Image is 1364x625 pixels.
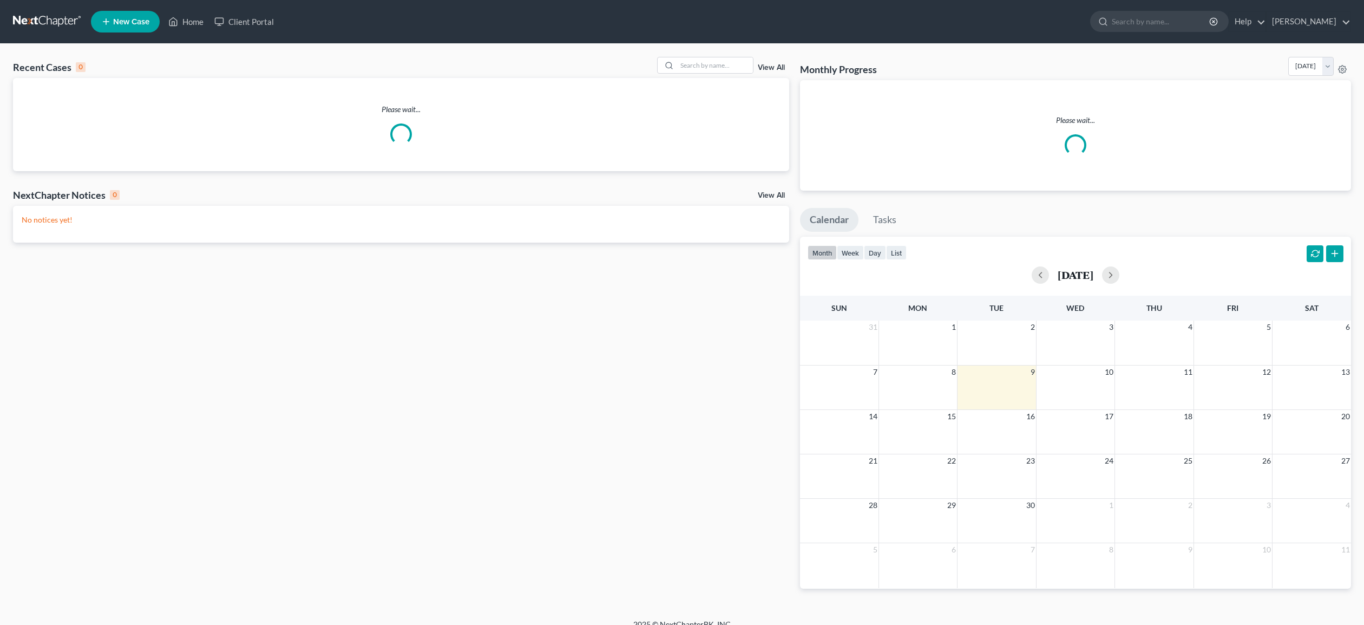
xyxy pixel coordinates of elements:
[1183,410,1193,423] span: 18
[1066,303,1084,312] span: Wed
[163,12,209,31] a: Home
[886,245,907,260] button: list
[989,303,1004,312] span: Tue
[908,303,927,312] span: Mon
[13,104,789,115] p: Please wait...
[950,321,957,334] span: 1
[1340,454,1351,467] span: 27
[1261,454,1272,467] span: 26
[1025,410,1036,423] span: 16
[1187,499,1193,512] span: 2
[76,62,86,72] div: 0
[13,61,86,74] div: Recent Cases
[1345,499,1351,512] span: 4
[1104,454,1114,467] span: 24
[837,245,864,260] button: week
[1261,366,1272,379] span: 12
[13,188,120,201] div: NextChapter Notices
[677,57,753,73] input: Search by name...
[809,115,1342,126] p: Please wait...
[209,12,279,31] a: Client Portal
[1227,303,1238,312] span: Fri
[1340,410,1351,423] span: 20
[1229,12,1265,31] a: Help
[1340,543,1351,556] span: 11
[808,245,837,260] button: month
[1265,499,1272,512] span: 3
[1187,321,1193,334] span: 4
[868,499,878,512] span: 28
[1340,366,1351,379] span: 13
[1183,366,1193,379] span: 11
[1108,543,1114,556] span: 8
[1108,499,1114,512] span: 1
[1267,12,1350,31] a: [PERSON_NAME]
[946,499,957,512] span: 29
[800,208,858,232] a: Calendar
[1265,321,1272,334] span: 5
[868,410,878,423] span: 14
[1345,321,1351,334] span: 6
[1029,321,1036,334] span: 2
[1112,11,1211,31] input: Search by name...
[113,18,149,26] span: New Case
[1305,303,1319,312] span: Sat
[110,190,120,200] div: 0
[1108,321,1114,334] span: 3
[868,454,878,467] span: 21
[1104,366,1114,379] span: 10
[1029,366,1036,379] span: 9
[1029,543,1036,556] span: 7
[863,208,906,232] a: Tasks
[1025,499,1036,512] span: 30
[1261,543,1272,556] span: 10
[758,192,785,199] a: View All
[868,321,878,334] span: 31
[800,63,877,76] h3: Monthly Progress
[1187,543,1193,556] span: 9
[946,410,957,423] span: 15
[758,64,785,71] a: View All
[1146,303,1162,312] span: Thu
[22,214,781,225] p: No notices yet!
[1183,454,1193,467] span: 25
[872,366,878,379] span: 7
[872,543,878,556] span: 5
[946,454,957,467] span: 22
[1025,454,1036,467] span: 23
[1261,410,1272,423] span: 19
[1104,410,1114,423] span: 17
[864,245,886,260] button: day
[950,543,957,556] span: 6
[950,366,957,379] span: 8
[1058,269,1093,281] h2: [DATE]
[831,303,847,312] span: Sun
